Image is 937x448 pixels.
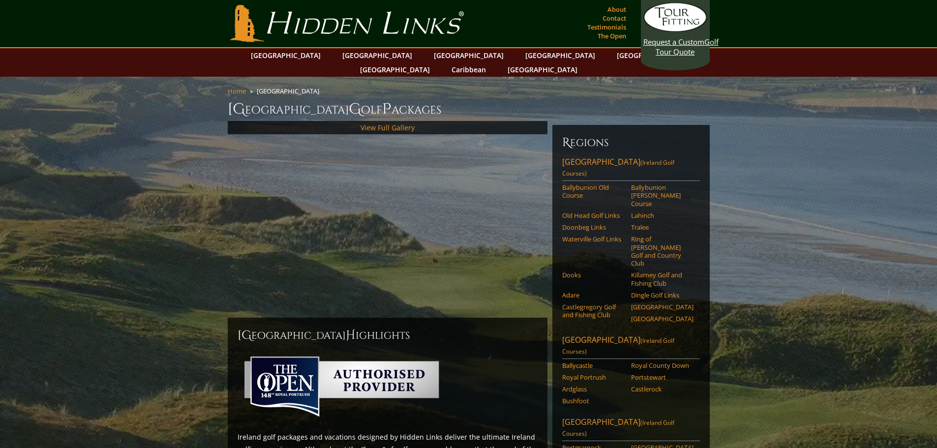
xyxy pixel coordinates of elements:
span: (Ireland Golf Courses) [562,336,674,356]
a: [GEOGRAPHIC_DATA] [520,48,600,62]
a: Request a CustomGolf Tour Quote [643,2,707,57]
a: Royal County Down [631,361,694,369]
a: Ardglass [562,385,625,393]
span: P [382,99,392,119]
a: Home [228,87,246,95]
span: Request a Custom [643,37,704,47]
a: Ballybunion [PERSON_NAME] Course [631,183,694,208]
h6: Regions [562,135,700,150]
a: Ballybunion Old Course [562,183,625,200]
a: Waterville Golf Links [562,235,625,243]
a: [GEOGRAPHIC_DATA](Ireland Golf Courses) [562,417,700,441]
a: Testimonials [585,20,629,34]
h1: [GEOGRAPHIC_DATA] olf ackages [228,99,710,119]
a: About [605,2,629,16]
li: [GEOGRAPHIC_DATA] [257,87,323,95]
a: [GEOGRAPHIC_DATA] [429,48,509,62]
a: [GEOGRAPHIC_DATA] [246,48,326,62]
a: Doonbeg Links [562,223,625,231]
a: [GEOGRAPHIC_DATA] [612,48,692,62]
a: Old Head Golf Links [562,211,625,219]
a: Portstewart [631,373,694,381]
a: [GEOGRAPHIC_DATA](Ireland Golf Courses) [562,334,700,359]
a: The Open [595,29,629,43]
a: Castlegregory Golf and Fishing Club [562,303,625,319]
a: Bushfoot [562,397,625,405]
a: Tralee [631,223,694,231]
a: Caribbean [447,62,491,77]
a: [GEOGRAPHIC_DATA] [631,315,694,323]
a: Dooks [562,271,625,279]
a: [GEOGRAPHIC_DATA] [355,62,435,77]
a: Adare [562,291,625,299]
span: (Ireland Golf Courses) [562,418,674,438]
a: Ballycastle [562,361,625,369]
a: Contact [600,11,629,25]
a: [GEOGRAPHIC_DATA] [503,62,582,77]
a: Royal Portrush [562,373,625,381]
h2: [GEOGRAPHIC_DATA] ighlights [238,328,538,343]
a: [GEOGRAPHIC_DATA](Ireland Golf Courses) [562,156,700,181]
span: (Ireland Golf Courses) [562,158,674,178]
a: Ring of [PERSON_NAME] Golf and Country Club [631,235,694,267]
a: Castlerock [631,385,694,393]
a: Killarney Golf and Fishing Club [631,271,694,287]
a: [GEOGRAPHIC_DATA] [337,48,417,62]
a: [GEOGRAPHIC_DATA] [631,303,694,311]
a: Dingle Golf Links [631,291,694,299]
span: G [349,99,361,119]
a: Lahinch [631,211,694,219]
span: H [346,328,356,343]
a: View Full Gallery [361,123,415,132]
